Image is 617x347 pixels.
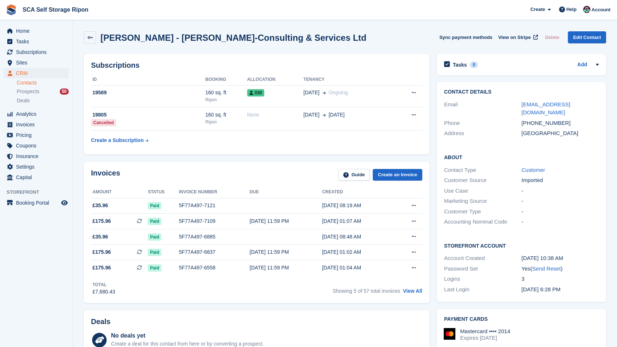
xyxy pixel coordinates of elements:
a: View on Stripe [495,31,539,43]
div: Account Created [444,254,522,263]
a: Deals [17,97,69,105]
span: CRM [16,68,60,78]
a: Send Reset [532,265,561,272]
th: Created [322,186,394,198]
a: menu [4,26,69,36]
span: Storefront [7,189,72,196]
a: menu [4,198,69,208]
span: Ongoing [329,90,348,95]
a: menu [4,172,69,182]
span: View on Stripe [498,34,531,41]
div: Mastercard •••• 2014 [460,328,510,335]
span: Coupons [16,141,60,151]
div: 5F77A497-6837 [179,248,249,256]
div: 3 [522,275,599,283]
span: Paid [148,249,161,256]
span: ( ) [530,265,562,272]
span: Capital [16,172,60,182]
span: Deals [17,97,30,104]
div: £7,680.43 [92,288,115,296]
a: Contacts [17,79,69,86]
span: Tasks [16,36,60,47]
span: Help [566,6,577,13]
div: [DATE] 01:02 AM [322,248,394,256]
a: Add [577,61,587,69]
th: Allocation [247,74,304,86]
span: £175.96 [92,217,111,225]
div: Customer Type [444,208,522,216]
a: menu [4,151,69,161]
span: Create [530,6,545,13]
div: - [522,197,599,205]
a: menu [4,119,69,130]
th: Invoice number [179,186,249,198]
div: [GEOGRAPHIC_DATA] [522,129,599,138]
div: [DATE] 10:38 AM [522,254,599,263]
div: Marketing Source [444,197,522,205]
button: Sync payment methods [439,31,493,43]
div: Phone [444,119,522,127]
a: Edit Contact [568,31,606,43]
span: Home [16,26,60,36]
h2: [PERSON_NAME] - [PERSON_NAME]-Consulting & Services Ltd [100,33,367,43]
span: Paid [148,218,161,225]
a: Preview store [60,198,69,207]
span: [DATE] [329,111,345,119]
div: Last Login [444,285,522,294]
a: [EMAIL_ADDRESS][DOMAIN_NAME] [522,101,570,116]
span: Prospects [17,88,39,95]
a: Create a Subscription [91,134,149,147]
div: [DATE] 08:48 AM [322,233,394,241]
span: Paid [148,202,161,209]
div: 5F77A497-6885 [179,233,249,241]
div: [DATE] 11:59 PM [250,248,322,256]
h2: Storefront Account [444,242,599,249]
a: Guide [338,169,370,181]
div: 19589 [91,89,205,96]
span: Showing 5 of 57 total invoices [333,288,400,294]
h2: Payment cards [444,316,599,322]
div: Address [444,129,522,138]
a: menu [4,162,69,172]
a: menu [4,109,69,119]
a: menu [4,47,69,57]
div: 160 sq. ft [205,89,247,96]
div: Customer Source [444,176,522,185]
div: Email [444,100,522,117]
span: Account [592,6,610,13]
div: Expires [DATE] [460,335,510,341]
time: 2023-06-20 17:28:06 UTC [522,286,561,292]
th: Tenancy [304,74,392,86]
span: Paid [148,233,161,241]
span: 030 [247,89,264,96]
div: - [522,218,599,226]
span: Analytics [16,109,60,119]
span: Paid [148,264,161,272]
span: £35.96 [92,202,108,209]
h2: Contact Details [444,89,599,95]
h2: Invoices [91,169,120,181]
div: - [522,208,599,216]
span: £175.96 [92,264,111,272]
div: Logins [444,275,522,283]
div: Imported [522,176,599,185]
div: [DATE] 01:04 AM [322,264,394,272]
div: Ripon [205,119,247,125]
th: Amount [91,186,148,198]
h2: Deals [91,318,110,326]
span: £35.96 [92,233,108,241]
span: Invoices [16,119,60,130]
a: menu [4,141,69,151]
div: Contact Type [444,166,522,174]
div: [DATE] 08:19 AM [322,202,394,209]
a: Prospects 50 [17,88,69,95]
div: 5F77A497-6558 [179,264,249,272]
a: View All [403,288,422,294]
span: Insurance [16,151,60,161]
div: 5F77A497-7109 [179,217,249,225]
span: Booking Portal [16,198,60,208]
div: 19805 [91,111,205,119]
span: Pricing [16,130,60,140]
div: 50 [60,88,69,95]
span: Sites [16,58,60,68]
